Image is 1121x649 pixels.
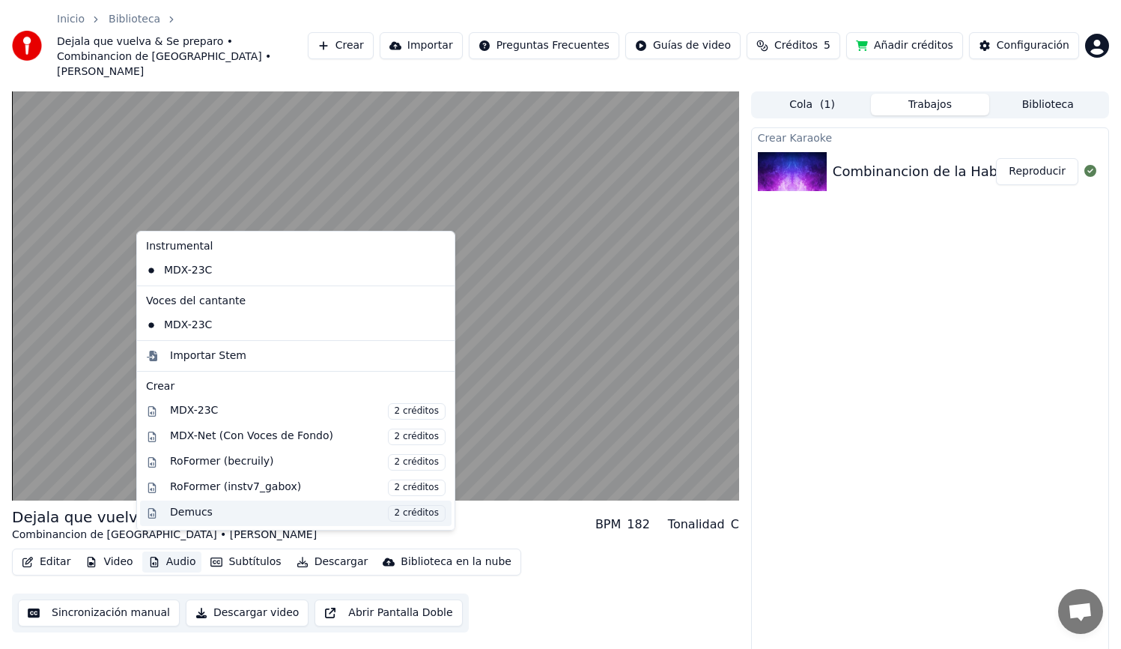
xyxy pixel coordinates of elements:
button: Configuración [969,32,1079,59]
span: 2 créditos [388,429,446,445]
button: Video [79,552,139,573]
div: 182 [627,516,650,534]
div: Biblioteca en la nube [401,555,511,570]
button: Trabajos [871,94,988,115]
div: RoFormer (instv7_gabox) [170,480,446,496]
button: Sincronización manual [18,600,180,627]
span: 2 créditos [388,403,446,420]
button: Reproducir [996,158,1078,185]
button: Audio [142,552,202,573]
div: Crear Karaoke [752,128,1108,146]
button: Añadir créditos [846,32,963,59]
span: Dejala que vuelva & Se preparo • Combinancion de [GEOGRAPHIC_DATA] • [PERSON_NAME] [57,34,308,79]
nav: breadcrumb [57,12,308,79]
div: C [731,516,739,534]
a: Inicio [57,12,85,27]
div: Instrumental [140,235,452,259]
div: Crear [146,379,446,394]
span: 2 créditos [388,480,446,496]
button: Preguntas Frecuentes [469,32,619,59]
button: Editar [16,552,76,573]
button: Descargar [291,552,374,573]
div: Voces del cantante [140,289,452,313]
button: Abrir Pantalla Doble [315,600,462,627]
span: 5 [824,38,830,53]
div: Combinancion de [GEOGRAPHIC_DATA] • [PERSON_NAME] [12,528,317,543]
div: BPM [595,516,621,534]
span: 2 créditos [388,454,446,471]
span: ( 1 ) [820,97,835,112]
div: MDX-23C [170,403,446,420]
div: Chat abierto [1058,589,1103,634]
button: Créditos5 [747,32,840,59]
span: Créditos [774,38,818,53]
button: Biblioteca [989,94,1107,115]
button: Guías de video [625,32,741,59]
div: Configuración [997,38,1069,53]
a: Biblioteca [109,12,160,27]
div: Demucs [170,505,446,522]
div: MDX-Net (Con Voces de Fondo) [170,429,446,445]
button: Subtítulos [204,552,287,573]
img: youka [12,31,42,61]
div: RoFormer (becruily) [170,454,446,471]
div: Tonalidad [668,516,725,534]
div: Importar Stem [170,348,246,363]
span: 2 créditos [388,505,446,522]
div: MDX-23C [140,313,429,337]
button: Crear [308,32,374,59]
button: Importar [380,32,463,59]
div: Dejala que vuelva & Se preparo [12,507,317,528]
div: MDX-23C [140,259,429,283]
button: Cola [753,94,871,115]
button: Descargar video [186,600,309,627]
